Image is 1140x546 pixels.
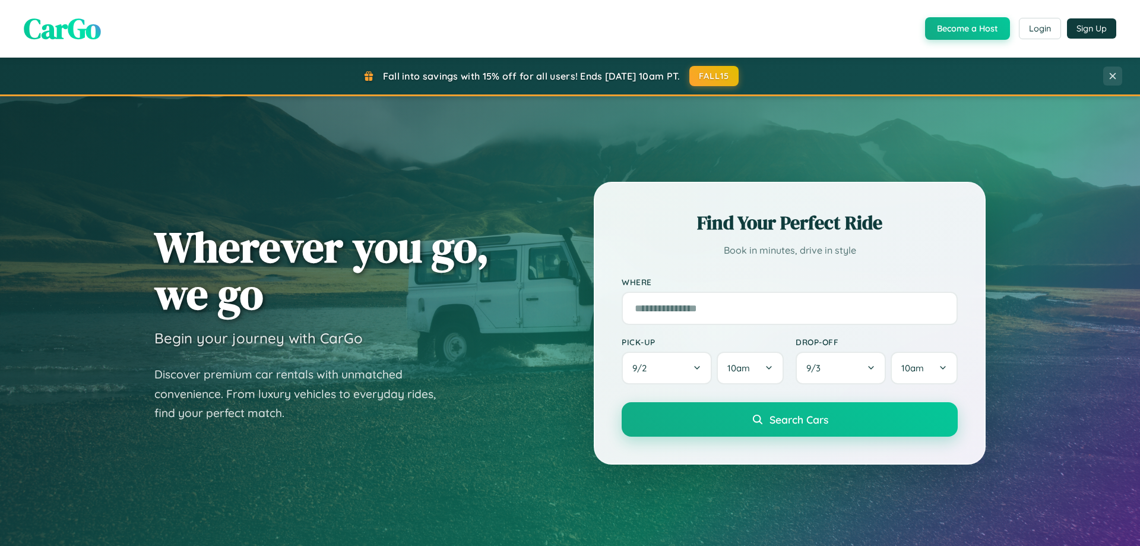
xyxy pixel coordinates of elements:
[622,352,712,384] button: 9/2
[154,329,363,347] h3: Begin your journey with CarGo
[1067,18,1116,39] button: Sign Up
[901,362,924,374] span: 10am
[727,362,750,374] span: 10am
[796,352,886,384] button: 9/3
[806,362,826,374] span: 9 / 3
[154,365,451,423] p: Discover premium car rentals with unmatched convenience. From luxury vehicles to everyday rides, ...
[925,17,1010,40] button: Become a Host
[383,70,680,82] span: Fall into savings with 15% off for all users! Ends [DATE] 10am PT.
[1019,18,1061,39] button: Login
[622,402,958,437] button: Search Cars
[689,66,739,86] button: FALL15
[622,337,784,347] label: Pick-up
[622,242,958,259] p: Book in minutes, drive in style
[769,413,828,426] span: Search Cars
[622,210,958,236] h2: Find Your Perfect Ride
[632,362,653,374] span: 9 / 2
[891,352,958,384] button: 10am
[717,352,784,384] button: 10am
[796,337,958,347] label: Drop-off
[24,9,101,48] span: CarGo
[154,223,489,317] h1: Wherever you go, we go
[622,277,958,287] label: Where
